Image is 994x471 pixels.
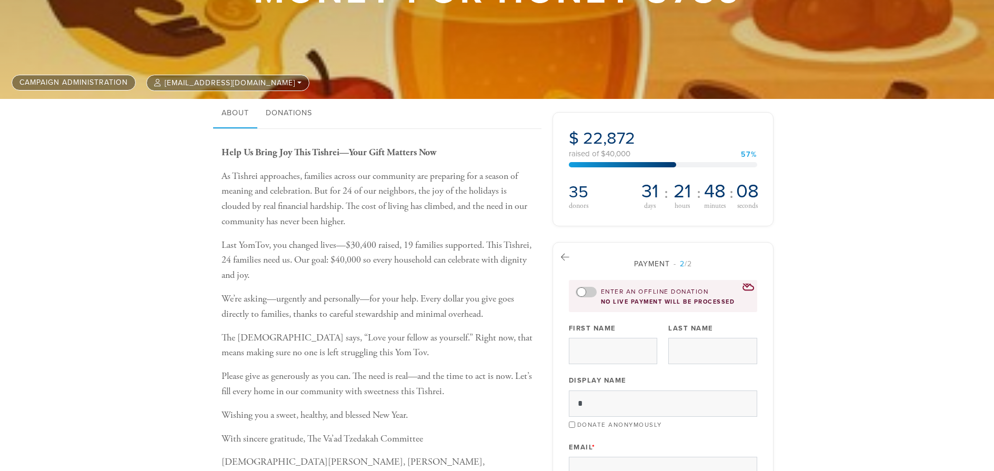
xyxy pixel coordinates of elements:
span: : [664,185,668,202]
div: no live payment will be processed [576,298,750,305]
span: 31 [641,182,658,201]
a: Donations [257,99,320,128]
label: Donate Anonymously [577,421,662,428]
div: Payment [569,258,757,269]
span: This field is required. [592,443,596,452]
span: 22,872 [583,128,635,148]
div: donors [569,202,634,209]
label: Display Name [569,376,627,385]
span: days [644,203,656,210]
a: About [213,99,257,128]
span: hours [675,203,690,210]
b: Help Us Bring Joy This Tishrei—Your Gift Matters Now [222,146,436,158]
h2: 35 [569,182,634,202]
label: Enter an offline donation [601,287,709,296]
span: 08 [736,182,759,201]
span: : [697,185,701,202]
div: raised of $40,000 [569,150,757,158]
p: As Tishrei approaches, families across our community are preparing for a season of meaning and ce... [222,169,536,229]
p: Wishing you a sweet, healthy, and blessed New Year. [222,408,536,423]
span: seconds [737,203,758,210]
span: : [729,185,734,202]
label: Email [569,443,596,452]
label: Last Name [668,324,714,333]
div: 57% [741,151,757,158]
p: With sincere gratitude, The Va’ad Tzedakah Committee [222,432,536,447]
label: First Name [569,324,616,333]
p: Last YomTov, you changed lives—$30,400 raised, 19 families supported. This Tishrei, 24 families n... [222,238,536,283]
p: Please give as generously as you can. The need is real—and the time to act is now. Let’s fill eve... [222,369,536,399]
p: The [DEMOGRAPHIC_DATA] says, “Love your fellow as yourself.” Right now, that means making sure no... [222,330,536,361]
span: 21 [674,182,691,201]
a: Campaign Administration [12,75,136,91]
button: [EMAIL_ADDRESS][DOMAIN_NAME] [146,75,309,91]
span: /2 [674,259,692,268]
span: 48 [704,182,726,201]
span: minutes [704,203,726,210]
p: We’re asking—urgently and personally—for your help. Every dollar you give goes directly to famili... [222,292,536,322]
span: $ [569,128,579,148]
span: 2 [680,259,685,268]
